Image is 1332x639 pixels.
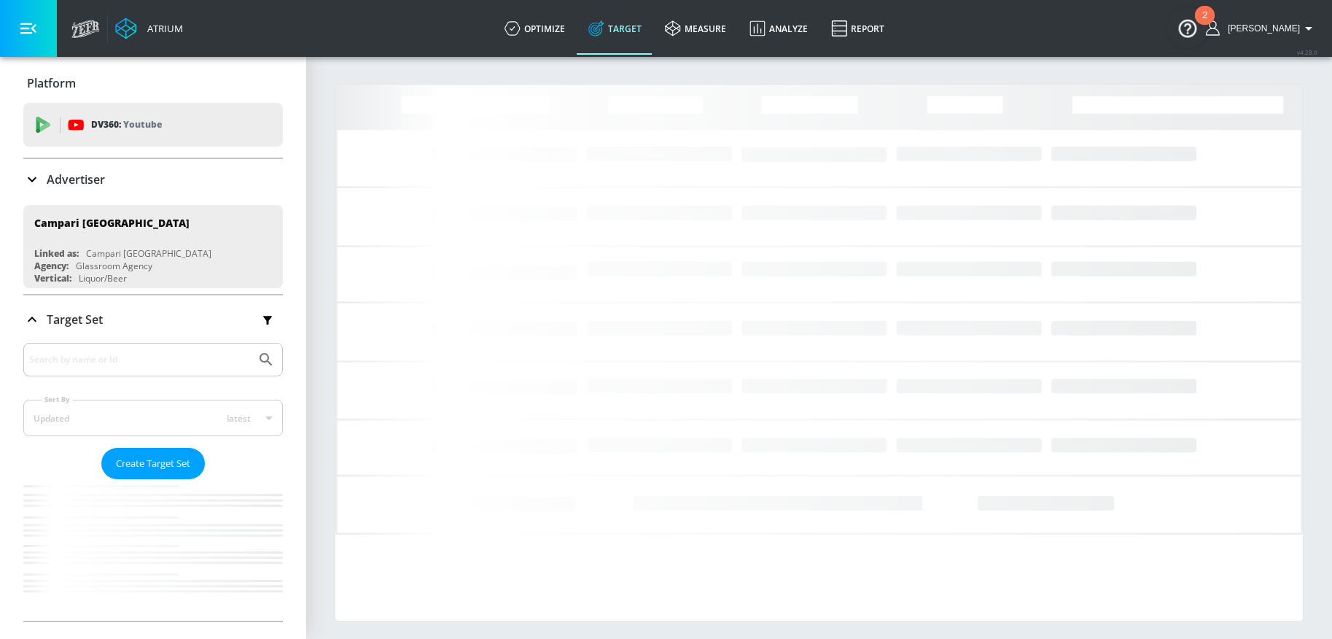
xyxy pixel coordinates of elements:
input: Search by name or Id [29,350,250,369]
div: Campari [GEOGRAPHIC_DATA]Linked as:Campari [GEOGRAPHIC_DATA]Agency:Glassroom AgencyVertical:Liquo... [23,205,283,288]
a: Target [577,2,653,55]
div: Target Set [23,295,283,344]
nav: list of Target Set [23,479,283,621]
div: Campari [GEOGRAPHIC_DATA] [34,216,190,230]
div: Campari [GEOGRAPHIC_DATA] [86,247,211,260]
div: Glassroom Agency [76,260,152,272]
button: [PERSON_NAME] [1206,20,1317,37]
a: optimize [493,2,577,55]
span: latest [227,412,251,425]
a: Analyze [738,2,819,55]
button: Open Resource Center, 2 new notifications [1167,7,1208,48]
div: Updated [34,412,69,425]
p: Advertiser [47,171,105,187]
span: login as: amanda.cermak@zefr.com [1222,23,1300,34]
a: Report [819,2,896,55]
div: Liquor/Beer [79,272,127,284]
div: Agency: [34,260,69,272]
div: Platform [23,63,283,104]
a: measure [653,2,738,55]
div: Atrium [141,22,183,35]
div: DV360: Youtube [23,103,283,147]
p: DV360: [91,117,162,133]
span: v 4.28.0 [1297,48,1317,56]
div: Linked as: [34,247,79,260]
label: Sort By [42,395,73,404]
p: Target Set [47,311,103,328]
button: Create Target Set [101,448,205,479]
p: Youtube [123,117,162,132]
span: Create Target Set [116,455,190,472]
div: 2 [1202,15,1207,34]
div: Vertical: [34,272,71,284]
a: Atrium [115,18,183,39]
p: Platform [27,75,76,91]
div: Target Set [23,343,283,621]
div: Advertiser [23,159,283,200]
